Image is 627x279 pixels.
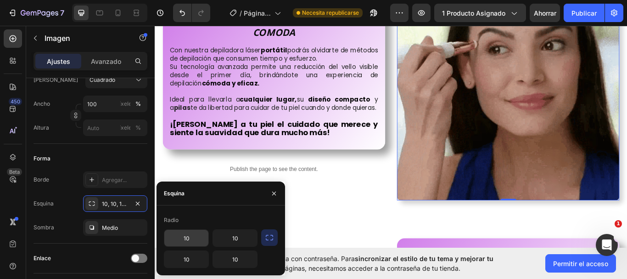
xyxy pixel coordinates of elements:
[83,120,147,136] input: píxeles%
[34,176,49,183] font: Borde
[616,221,620,227] font: 1
[213,230,257,246] input: Auto
[442,9,505,17] font: 1 producto asignado
[91,57,121,65] font: Avanzado
[34,76,78,83] font: [PERSON_NAME]
[34,200,54,207] font: Esquina
[244,9,271,56] font: Página del producto - [DATE] 12:00:49
[34,155,50,162] font: Forma
[102,177,127,183] font: Agregar...
[179,83,251,94] strong: diseño compacto
[120,122,131,133] button: %
[564,4,605,22] button: Publicar
[85,72,147,88] button: Cuadrado
[116,124,134,131] font: píxeles
[133,98,144,109] button: píxeles
[596,234,618,256] iframe: Chat en vivo de Intercom
[213,251,257,268] input: Auto
[135,124,141,131] font: %
[22,93,41,103] strong: pilas
[553,260,608,268] font: Permitir el acceso
[11,98,20,105] font: 450
[34,224,54,231] font: Sombra
[353,262,471,277] strong: PODER PROFESIONAL
[45,34,70,43] font: Imagen
[164,230,208,246] input: Auto
[133,122,144,133] button: píxeles
[9,169,20,175] font: Beta
[102,200,134,207] font: 10, 10, 10, 10
[116,100,134,107] font: píxeles
[83,96,147,112] input: píxeles%
[34,124,49,131] font: Altura
[135,100,141,107] font: %
[17,111,260,134] strong: ¡[PERSON_NAME] a tu piel el cuidado que merece y siente la suavidad que dura mucho más!
[120,98,131,109] button: %
[173,4,210,22] div: Deshacer/Rehacer
[545,254,616,273] button: Permitir el acceso
[164,190,185,197] font: Esquina
[102,224,118,231] font: Medio
[47,57,70,65] font: Ajustes
[155,23,627,250] iframe: Área de diseño
[45,33,123,44] p: Imagen
[90,76,115,83] font: Cuadrado
[434,4,526,22] button: 1 producto asignado
[240,9,242,17] font: /
[302,9,359,16] font: Necesita republicarse
[34,255,51,262] font: Enlace
[9,165,269,175] p: Publish the page to see the content.
[534,9,556,17] font: Ahorrar
[60,8,64,17] font: 7
[34,100,50,107] font: Ancho
[164,216,179,223] font: Radio
[250,264,460,272] font: al diseñar páginas, necesitamos acceder a la contraseña de tu tienda.
[164,251,208,268] input: Auto
[571,9,597,17] font: Publicar
[530,4,560,22] button: Ahorrar
[4,4,68,22] button: 7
